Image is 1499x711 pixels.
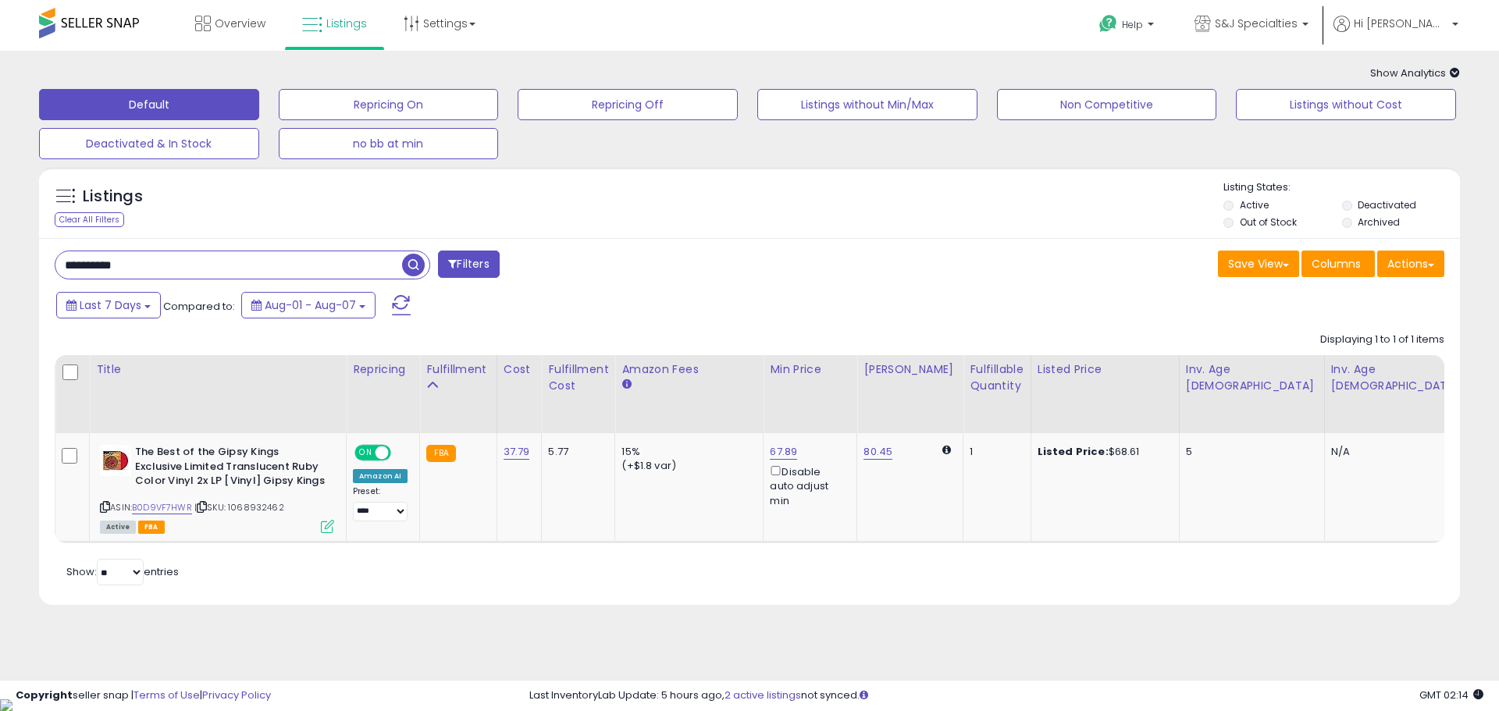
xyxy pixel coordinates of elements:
span: All listings currently available for purchase on Amazon [100,521,136,534]
label: Archived [1358,215,1400,229]
div: Repricing [353,361,413,378]
strong: Copyright [16,688,73,702]
a: 80.45 [863,444,892,460]
div: Inv. Age [DEMOGRAPHIC_DATA] [1186,361,1318,394]
span: 2025-08-15 02:14 GMT [1419,688,1483,702]
span: Aug-01 - Aug-07 [265,297,356,313]
p: Listing States: [1223,180,1459,195]
small: Amazon Fees. [621,378,631,392]
div: Cost [504,361,536,378]
img: 514txD1CNGL._SL40_.jpg [100,445,131,476]
a: 67.89 [770,444,797,460]
button: Aug-01 - Aug-07 [241,292,376,318]
button: Deactivated & In Stock [39,128,259,159]
div: seller snap | | [16,688,271,703]
button: Filters [438,251,499,278]
button: Last 7 Days [56,292,161,318]
span: FBA [138,521,165,534]
label: Out of Stock [1240,215,1297,229]
a: Help [1087,2,1170,51]
span: Listings [326,16,367,31]
label: Active [1240,198,1269,212]
button: Listings without Min/Max [757,89,977,120]
span: Columns [1312,256,1361,272]
span: OFF [389,446,414,460]
div: Title [96,361,340,378]
div: Fulfillment Cost [548,361,608,394]
div: Fulfillment [426,361,490,378]
div: Last InventoryLab Update: 5 hours ago, not synced. [529,688,1483,703]
div: 5.77 [548,445,603,459]
button: Non Competitive [997,89,1217,120]
div: Fulfillable Quantity [970,361,1024,394]
div: Clear All Filters [55,212,124,227]
button: no bb at min [279,128,499,159]
span: | SKU: 1068932462 [194,501,284,514]
span: Last 7 Days [80,297,141,313]
button: Default [39,89,259,120]
a: 2 active listings [725,688,801,702]
div: 5 [1186,445,1312,459]
span: S&J Specialties [1215,16,1298,31]
span: Show: entries [66,564,179,579]
div: Disable auto adjust min [770,463,845,508]
button: Repricing On [279,89,499,120]
div: 15% [621,445,751,459]
a: Privacy Policy [202,688,271,702]
div: ASIN: [100,445,334,531]
a: 37.79 [504,444,530,460]
div: Inv. Age [DEMOGRAPHIC_DATA] [1331,361,1463,394]
div: Min Price [770,361,850,378]
button: Columns [1301,251,1375,277]
a: Terms of Use [134,688,200,702]
button: Actions [1377,251,1444,277]
b: Listed Price: [1038,444,1109,459]
i: Get Help [1098,14,1118,34]
a: Hi [PERSON_NAME] [1333,16,1458,51]
b: The Best of the Gipsy Kings Exclusive Limited Translucent Ruby Color Vinyl 2x LP [Vinyl] Gipsy Kings [135,445,325,492]
div: N/A [1331,445,1458,459]
div: Displaying 1 to 1 of 1 items [1320,332,1444,347]
span: Overview [215,16,265,31]
div: Preset: [353,486,408,521]
button: Save View [1218,251,1299,277]
button: Repricing Off [518,89,738,120]
span: Help [1122,18,1143,31]
div: 1 [970,445,1018,459]
span: Show Analytics [1370,66,1460,80]
h5: Listings [83,186,143,208]
span: Hi [PERSON_NAME] [1354,16,1447,31]
div: Amazon Fees [621,361,757,378]
div: (+$1.8 var) [621,459,751,473]
span: Compared to: [163,299,235,314]
div: Amazon AI [353,469,408,483]
div: [PERSON_NAME] [863,361,956,378]
button: Listings without Cost [1236,89,1456,120]
div: Listed Price [1038,361,1173,378]
span: ON [356,446,376,460]
small: FBA [426,445,455,462]
a: B0D9VF7HWR [132,501,192,514]
div: $68.61 [1038,445,1167,459]
label: Deactivated [1358,198,1416,212]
